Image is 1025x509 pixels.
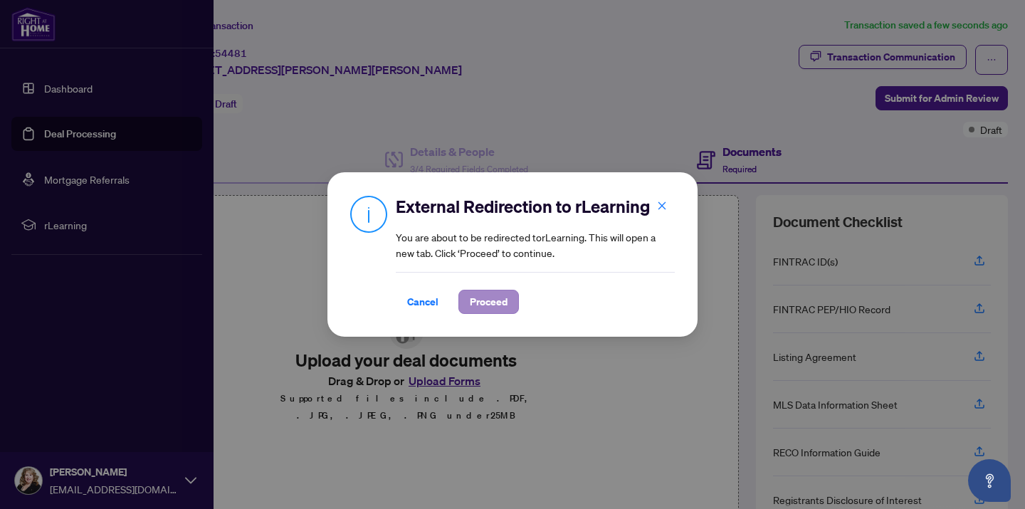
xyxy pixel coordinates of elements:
[470,290,508,313] span: Proceed
[968,459,1011,502] button: Open asap
[396,195,675,218] h2: External Redirection to rLearning
[350,195,387,233] img: Info Icon
[396,195,675,314] div: You are about to be redirected to rLearning . This will open a new tab. Click ‘Proceed’ to continue.
[407,290,438,313] span: Cancel
[396,290,450,314] button: Cancel
[458,290,519,314] button: Proceed
[657,201,667,211] span: close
